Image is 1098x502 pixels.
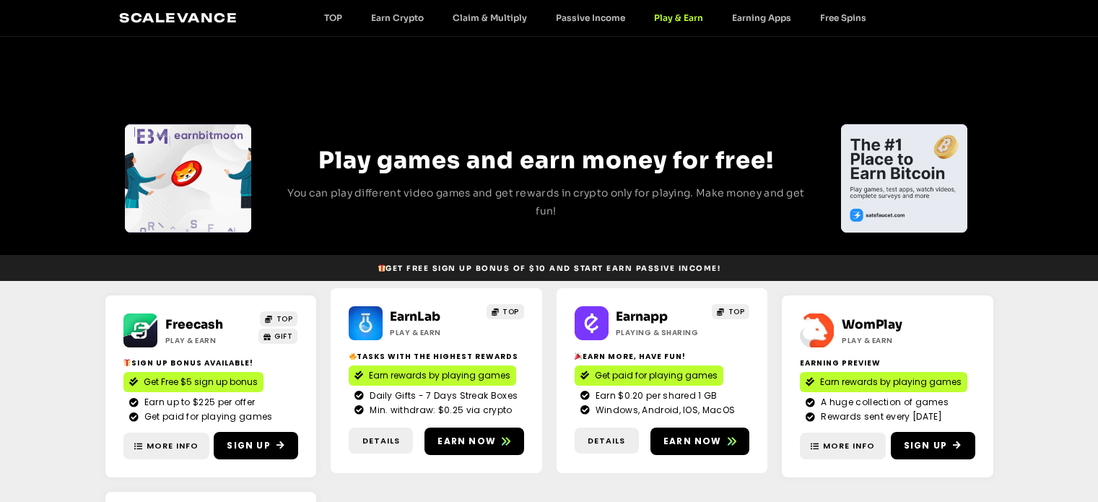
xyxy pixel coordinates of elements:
[588,435,625,447] span: Details
[349,352,357,360] img: 🔥
[650,428,750,455] a: Earn now
[663,435,722,448] span: Earn now
[310,12,357,23] a: TOP
[349,351,524,362] h2: Tasks with the highest rewards
[366,404,512,417] span: Min. withdraw: $0.25 via crypto
[842,317,902,332] a: WomPlay
[823,440,875,452] span: More Info
[616,309,668,324] a: Earnapp
[424,428,524,455] a: Earn now
[820,376,962,389] span: Earn rewards by playing games
[378,263,720,274] span: Get Free Sign Up Bonus of $10 and start earn passive income!
[817,396,949,409] span: A huge collection of games
[372,259,726,277] a: 🎁Get Free Sign Up Bonus of $10 and start earn passive income!
[123,359,131,366] img: 🎁
[165,317,223,332] a: Freecash
[378,264,385,272] img: 🎁
[119,10,238,25] a: Scalevance
[357,12,438,23] a: Earn Crypto
[123,372,263,392] a: Get Free $5 sign up bonus
[891,432,975,459] a: Sign Up
[214,432,298,459] a: Sign Up
[123,358,299,368] h2: Sign Up Bonus Available!
[842,335,929,346] h2: Play & Earn
[276,313,293,324] span: TOP
[712,304,749,319] a: TOP
[165,335,253,346] h2: Play & Earn
[800,433,886,459] a: More Info
[800,358,975,368] h2: Earning Preview
[640,12,718,23] a: Play & Earn
[125,124,251,233] div: 1 / 4
[310,12,881,23] nav: Menu
[841,124,967,233] div: Slides
[541,12,640,23] a: Passive Income
[718,12,806,23] a: Earning Apps
[147,440,199,452] span: More Info
[575,352,582,360] img: 🎉
[487,304,524,319] a: TOP
[575,351,750,362] h2: Earn More, Have Fun!
[806,12,881,23] a: Free Spins
[437,435,496,448] span: Earn now
[904,439,947,452] span: Sign Up
[258,329,298,344] a: GIFT
[362,435,400,447] span: Details
[502,306,519,317] span: TOP
[438,12,541,23] a: Claim & Multiply
[390,327,479,338] h2: Play & Earn
[616,327,705,338] h2: Playing & Sharing
[125,124,251,233] div: Slides
[369,369,510,382] span: Earn rewards by playing games
[575,365,723,386] a: Get paid for playing games
[390,309,440,324] a: EarnLab
[279,142,814,178] h2: Play games and earn money for free!
[144,376,258,389] span: Get Free $5 sign up bonus
[141,410,273,423] span: Get paid for playing games
[260,311,297,326] a: TOP
[349,365,516,386] a: Earn rewards by playing games
[227,439,270,452] span: Sign Up
[141,396,256,409] span: Earn up to $225 per offer
[274,331,292,342] span: GIFT
[575,428,639,454] a: Details
[841,124,967,233] div: 1 / 4
[595,369,718,382] span: Get paid for playing games
[800,372,967,392] a: Earn rewards by playing games
[817,410,943,423] span: Rewards sent every [DATE]
[123,433,209,459] a: More Info
[366,389,518,402] span: Daily Gifts - 7 Days Streak Boxes
[349,428,413,454] a: Details
[279,184,814,220] p: You can play different video games and get rewards in crypto only for playing. Make money and get...
[728,306,745,317] span: TOP
[592,404,735,417] span: Windows, Android, IOS, MacOS
[592,389,718,402] span: Earn $0.20 per shared 1 GB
